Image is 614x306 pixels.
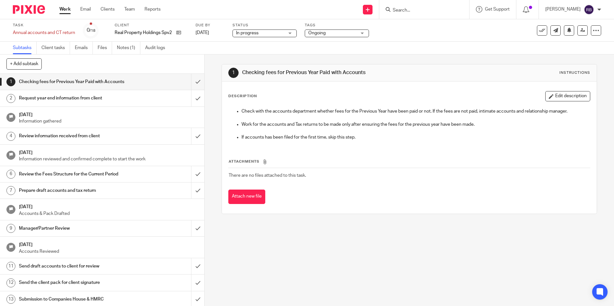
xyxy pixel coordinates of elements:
button: Edit description [545,91,590,101]
p: Check with the accounts department whether fees for the Previous Year have been paid or not. If t... [241,108,590,115]
div: 9 [6,224,15,233]
div: Annual accounts and CT return [13,30,75,36]
small: /18 [90,29,95,32]
img: Pixie [13,5,45,14]
h1: Review the Fees Structure for the Current Period [19,169,129,179]
div: 1 [228,68,239,78]
a: Audit logs [145,42,170,54]
div: 6 [6,170,15,179]
a: Subtasks [13,42,37,54]
div: 13 [6,295,15,304]
span: There are no files attached to this task. [229,173,306,178]
h1: Send the client pack for client signature [19,278,129,287]
h1: [DATE] [19,202,198,210]
h1: Checking fees for Previous Year Paid with Accounts [19,77,129,87]
p: Real Property Holdings Spv2 Ltd [115,30,173,36]
div: 2 [6,94,15,103]
p: [PERSON_NAME] [545,6,581,13]
span: Get Support [485,7,510,12]
div: 12 [6,278,15,287]
p: Work for the accounts and Tax returns to be made only after ensuring the fees for the previous ye... [241,121,590,128]
a: Work [59,6,71,13]
div: 11 [6,262,15,271]
p: Information reviewed and confirmed complete to start the work [19,156,198,162]
a: Clients [101,6,115,13]
img: svg%3E [584,4,594,15]
a: Reports [145,6,161,13]
label: Tags [305,23,369,28]
label: Status [232,23,297,28]
p: Description [228,94,257,99]
h1: Checking fees for Previous Year Paid with Accounts [242,69,423,76]
input: Search [392,8,450,13]
div: 0 [87,27,95,34]
h1: [DATE] [19,110,198,118]
h1: Prepare draft accounts and tax return [19,186,129,195]
label: Due by [196,23,224,28]
a: Files [98,42,112,54]
a: Email [80,6,91,13]
p: If accounts has been filed for the first time, skip this step. [241,134,590,140]
div: 4 [6,132,15,141]
label: Task [13,23,75,28]
h1: Request year end information from client [19,93,129,103]
div: Instructions [559,70,590,75]
h1: [DATE] [19,240,198,248]
div: 7 [6,186,15,195]
div: 1 [6,77,15,86]
h1: [DATE] [19,148,198,156]
button: + Add subtask [6,58,42,69]
p: Information gathered [19,118,198,124]
h1: Review information received from client [19,131,129,141]
p: Accounts & Pack Drafted [19,210,198,217]
button: Attach new file [228,190,265,204]
h1: Submission to Companies House & HMRC [19,294,129,304]
label: Client [115,23,188,28]
a: Notes (1) [117,42,140,54]
span: [DATE] [196,30,209,35]
h1: Manager/Partner Review [19,224,129,233]
p: Accounts Reviewed [19,248,198,255]
span: In progress [236,31,259,35]
a: Team [124,6,135,13]
span: Ongoing [308,31,326,35]
h1: Send draft accounts to client for review [19,261,129,271]
a: Client tasks [41,42,70,54]
span: Attachments [229,160,259,163]
a: Emails [75,42,93,54]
